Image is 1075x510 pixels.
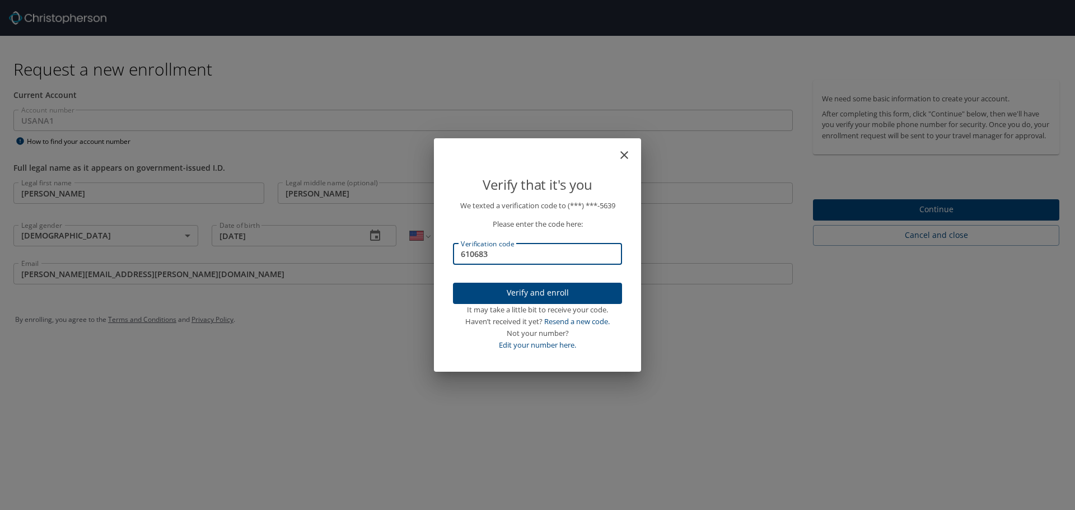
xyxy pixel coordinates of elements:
button: close [623,143,637,156]
a: Resend a new code. [544,316,610,326]
button: Verify and enroll [453,283,622,305]
div: Not your number? [453,327,622,339]
p: We texted a verification code to (***) ***- 5639 [453,200,622,212]
div: Haven’t received it yet? [453,316,622,327]
a: Edit your number here. [499,340,576,350]
span: Verify and enroll [462,286,613,300]
div: It may take a little bit to receive your code. [453,304,622,316]
p: Please enter the code here: [453,218,622,230]
p: Verify that it's you [453,174,622,195]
